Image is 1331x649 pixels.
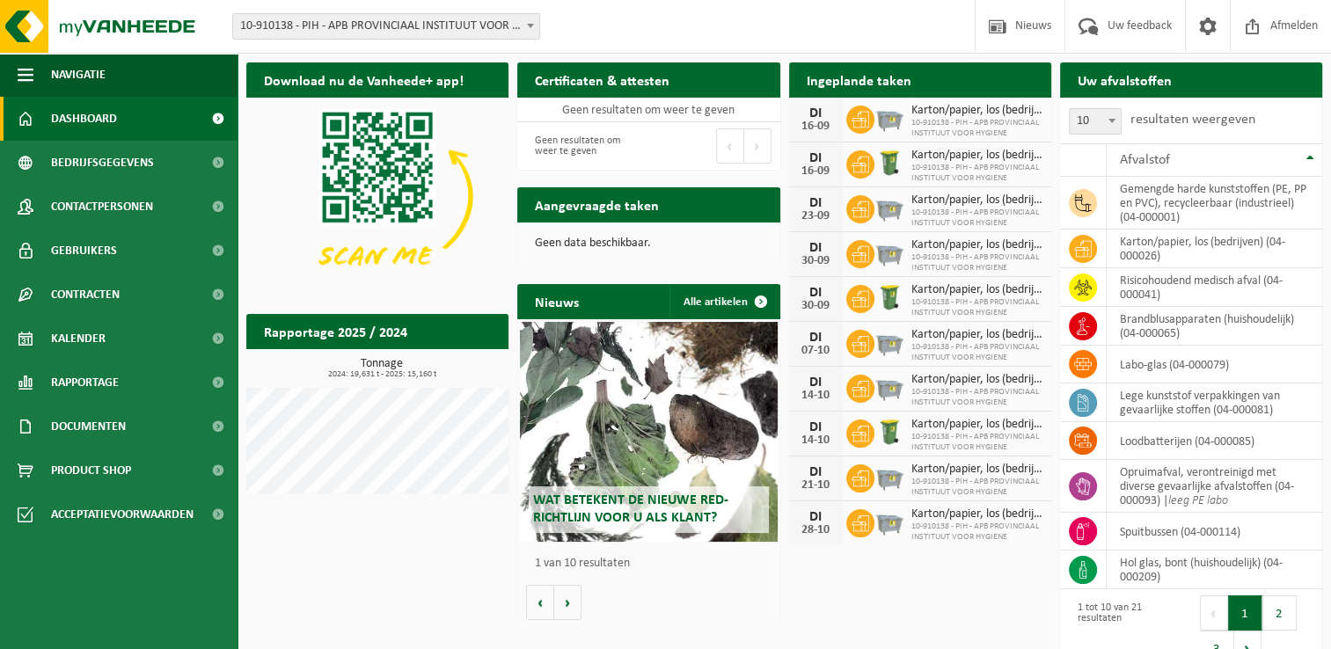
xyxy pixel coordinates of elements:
[51,492,194,536] span: Acceptatievoorwaarden
[911,238,1042,252] span: Karton/papier, los (bedrijven)
[874,417,904,447] img: WB-0240-HPE-GN-50
[798,165,833,178] div: 16-09
[535,558,771,570] p: 1 van 10 resultaten
[1060,62,1189,97] h2: Uw afvalstoffen
[911,163,1042,184] span: 10-910138 - PIH - APB PROVINCIAAL INSTITUUT VOOR HYGIENE
[526,127,640,165] div: Geen resultaten om weer te geven
[911,149,1042,163] span: Karton/papier, los (bedrijven)
[798,345,833,357] div: 07-10
[1107,513,1322,551] td: spuitbussen (04-000114)
[1107,551,1322,589] td: hol glas, bont (huishoudelijk) (04-000209)
[798,465,833,479] div: DI
[255,358,508,379] h3: Tonnage
[517,62,687,97] h2: Certificaten & attesten
[911,507,1042,521] span: Karton/papier, los (bedrijven)
[255,370,508,379] span: 2024: 19,631 t - 2025: 15,160 t
[51,229,117,273] span: Gebruikers
[517,98,779,122] td: Geen resultaten om weer te geven
[911,432,1042,453] span: 10-910138 - PIH - APB PROVINCIAAL INSTITUUT VOOR HYGIENE
[1130,113,1255,127] label: resultaten weergeven
[51,273,120,317] span: Contracten
[911,104,1042,118] span: Karton/papier, los (bedrijven)
[911,418,1042,432] span: Karton/papier, los (bedrijven)
[798,479,833,492] div: 21-10
[798,524,833,536] div: 28-10
[874,148,904,178] img: WB-0240-HPE-GN-50
[51,317,106,361] span: Kalender
[911,328,1042,342] span: Karton/papier, los (bedrijven)
[377,348,507,383] a: Bekijk rapportage
[874,193,904,222] img: WB-2500-GAL-GY-01
[798,210,833,222] div: 23-09
[798,120,833,133] div: 16-09
[246,98,508,295] img: Download de VHEPlus App
[798,510,833,524] div: DI
[789,62,929,97] h2: Ingeplande taken
[1107,230,1322,268] td: karton/papier, los (bedrijven) (04-000026)
[798,376,833,390] div: DI
[1107,422,1322,460] td: loodbatterijen (04-000085)
[51,141,154,185] span: Bedrijfsgegevens
[517,187,676,222] h2: Aangevraagde taken
[535,237,762,250] p: Geen data beschikbaar.
[798,196,833,210] div: DI
[911,373,1042,387] span: Karton/papier, los (bedrijven)
[911,118,1042,139] span: 10-910138 - PIH - APB PROVINCIAAL INSTITUUT VOOR HYGIENE
[1120,153,1170,167] span: Afvalstof
[744,128,772,164] button: Next
[51,405,126,448] span: Documenten
[874,462,904,492] img: WB-2500-GAL-GY-01
[716,128,744,164] button: Previous
[246,314,425,348] h2: Rapportage 2025 / 2024
[911,208,1042,229] span: 10-910138 - PIH - APB PROVINCIAAL INSTITUUT VOOR HYGIENE
[911,463,1042,477] span: Karton/papier, los (bedrijven)
[874,507,904,536] img: WB-2500-GAL-GY-01
[911,387,1042,408] span: 10-910138 - PIH - APB PROVINCIAAL INSTITUUT VOOR HYGIENE
[51,185,153,229] span: Contactpersonen
[1070,109,1121,134] span: 10
[533,493,728,524] span: Wat betekent de nieuwe RED-richtlijn voor u als klant?
[1168,494,1228,507] i: leeg PE labo
[517,284,596,318] h2: Nieuws
[526,585,554,620] button: Vorige
[911,193,1042,208] span: Karton/papier, los (bedrijven)
[1107,177,1322,230] td: gemengde harde kunststoffen (PE, PP en PVC), recycleerbaar (industrieel) (04-000001)
[1107,268,1322,307] td: risicohoudend medisch afval (04-000041)
[246,62,481,97] h2: Download nu de Vanheede+ app!
[1107,460,1322,513] td: opruimafval, verontreinigd met diverse gevaarlijke afvalstoffen (04-000093) |
[798,106,833,120] div: DI
[911,252,1042,273] span: 10-910138 - PIH - APB PROVINCIAAL INSTITUUT VOOR HYGIENE
[798,331,833,345] div: DI
[669,284,779,319] a: Alle artikelen
[911,342,1042,363] span: 10-910138 - PIH - APB PROVINCIAAL INSTITUUT VOOR HYGIENE
[798,300,833,312] div: 30-09
[874,372,904,402] img: WB-2500-GAL-GY-01
[874,282,904,312] img: WB-0240-HPE-GN-50
[1069,108,1122,135] span: 10
[1107,307,1322,346] td: brandblusapparaten (huishoudelijk) (04-000065)
[554,585,581,620] button: Volgende
[51,53,106,97] span: Navigatie
[798,390,833,402] div: 14-10
[1107,346,1322,383] td: labo-glas (04-000079)
[798,420,833,434] div: DI
[911,477,1042,498] span: 10-910138 - PIH - APB PROVINCIAAL INSTITUUT VOOR HYGIENE
[874,103,904,133] img: WB-2500-GAL-GY-01
[233,14,539,39] span: 10-910138 - PIH - APB PROVINCIAAL INSTITUUT VOOR HYGIENE - ANTWERPEN
[798,286,833,300] div: DI
[874,237,904,267] img: WB-2500-GAL-GY-01
[232,13,540,40] span: 10-910138 - PIH - APB PROVINCIAAL INSTITUUT VOOR HYGIENE - ANTWERPEN
[874,327,904,357] img: WB-2500-GAL-GY-01
[51,448,131,492] span: Product Shop
[51,361,119,405] span: Rapportage
[911,283,1042,297] span: Karton/papier, los (bedrijven)
[1107,383,1322,422] td: lege kunststof verpakkingen van gevaarlijke stoffen (04-000081)
[911,521,1042,543] span: 10-910138 - PIH - APB PROVINCIAAL INSTITUUT VOOR HYGIENE
[798,434,833,447] div: 14-10
[51,97,117,141] span: Dashboard
[798,241,833,255] div: DI
[1262,595,1297,631] button: 2
[520,322,777,542] a: Wat betekent de nieuwe RED-richtlijn voor u als klant?
[1200,595,1228,631] button: Previous
[798,255,833,267] div: 30-09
